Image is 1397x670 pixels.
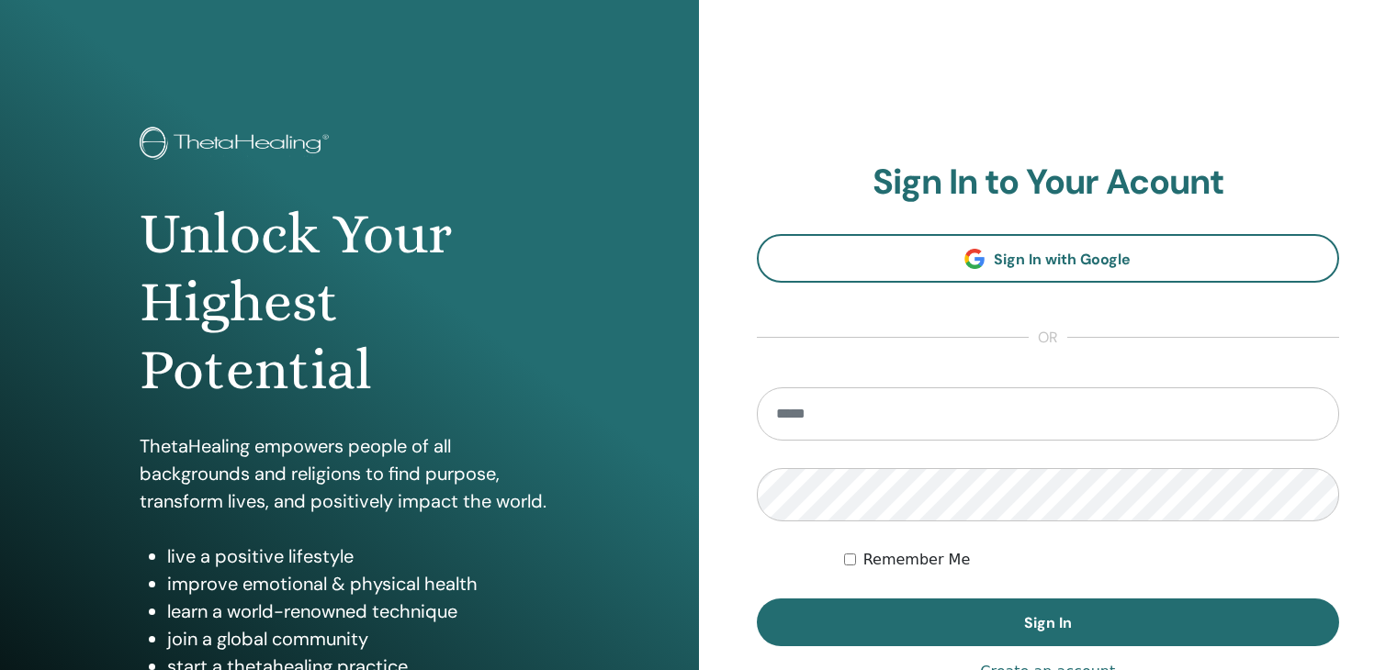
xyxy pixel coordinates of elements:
li: improve emotional & physical health [167,570,559,597]
li: learn a world-renowned technique [167,597,559,625]
label: Remember Me [863,549,971,571]
span: Sign In [1024,613,1072,632]
p: ThetaHealing empowers people of all backgrounds and religions to find purpose, transform lives, a... [140,432,559,515]
button: Sign In [757,598,1340,646]
div: Keep me authenticated indefinitely or until I manually logout [844,549,1339,571]
span: Sign In with Google [994,250,1131,269]
h2: Sign In to Your Acount [757,162,1340,204]
a: Sign In with Google [757,234,1340,283]
h1: Unlock Your Highest Potential [140,200,559,405]
li: join a global community [167,625,559,653]
li: live a positive lifestyle [167,542,559,570]
span: or [1029,327,1067,349]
